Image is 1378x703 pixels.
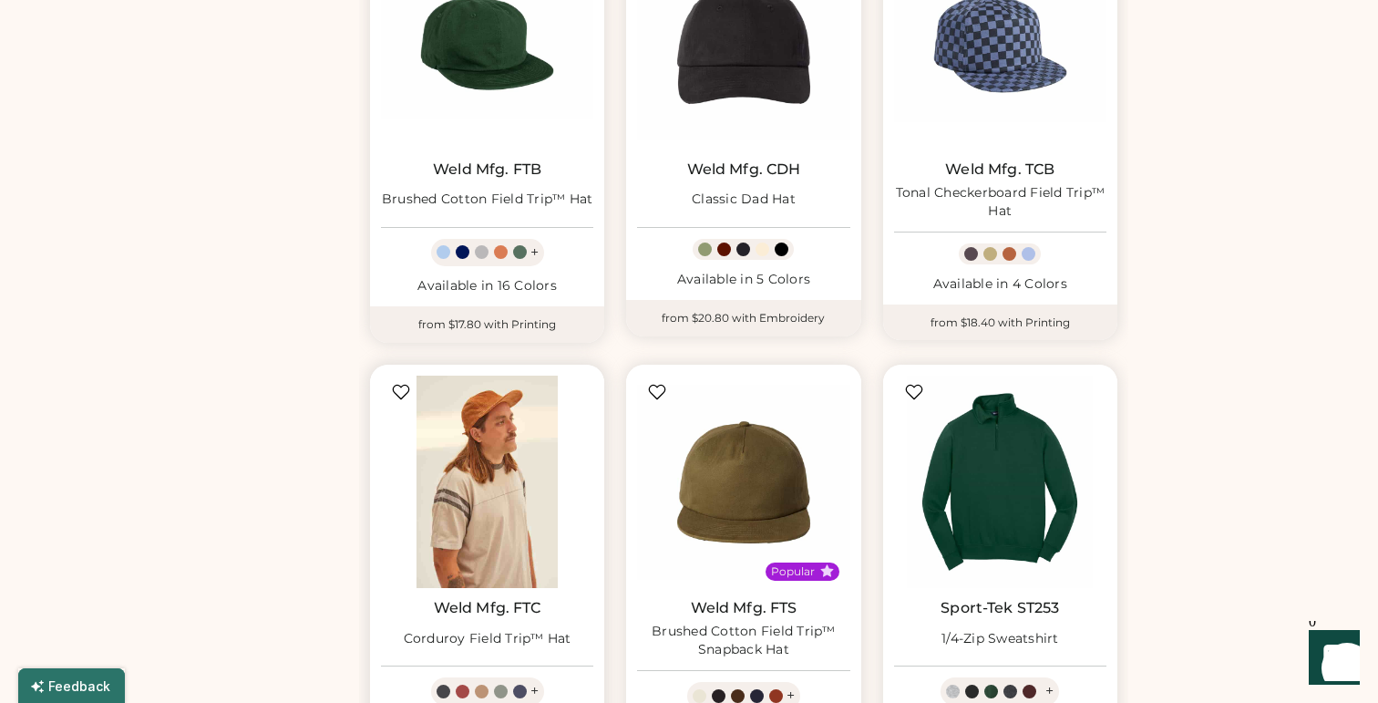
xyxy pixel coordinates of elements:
[945,160,1054,179] a: Weld Mfg. TCB
[433,160,541,179] a: Weld Mfg. FTB
[381,277,593,295] div: Available in 16 Colors
[941,630,1059,648] div: 1/4-Zip Sweatshirt
[691,599,797,617] a: Weld Mfg. FTS
[637,623,849,659] div: Brushed Cotton Field Trip™ Snapback Hat
[530,681,539,701] div: +
[434,599,541,617] a: Weld Mfg. FTC
[370,306,604,343] div: from $17.80 with Printing
[382,191,593,209] div: Brushed Cotton Field Trip™ Hat
[820,564,834,578] button: Popular Style
[1291,621,1370,699] iframe: Front Chat
[530,243,539,263] div: +
[404,630,571,648] div: Corduroy Field Trip™ Hat
[1045,681,1054,701] div: +
[941,599,1059,617] a: Sport-Tek ST253
[637,271,849,289] div: Available in 5 Colors
[894,275,1106,294] div: Available in 4 Colors
[894,184,1106,221] div: Tonal Checkerboard Field Trip™ Hat
[692,191,796,209] div: Classic Dad Hat
[626,300,860,336] div: from $20.80 with Embroidery
[894,376,1106,588] img: Sport-Tek ST253 1/4-Zip Sweatshirt
[771,564,815,579] div: Popular
[381,376,593,588] img: Weld Mfg. FTC Corduroy Field Trip™ Hat
[883,305,1117,341] div: from $18.40 with Printing
[637,376,849,588] img: Weld Mfg. FTS Brushed Cotton Field Trip™ Snapback Hat
[687,160,801,179] a: Weld Mfg. CDH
